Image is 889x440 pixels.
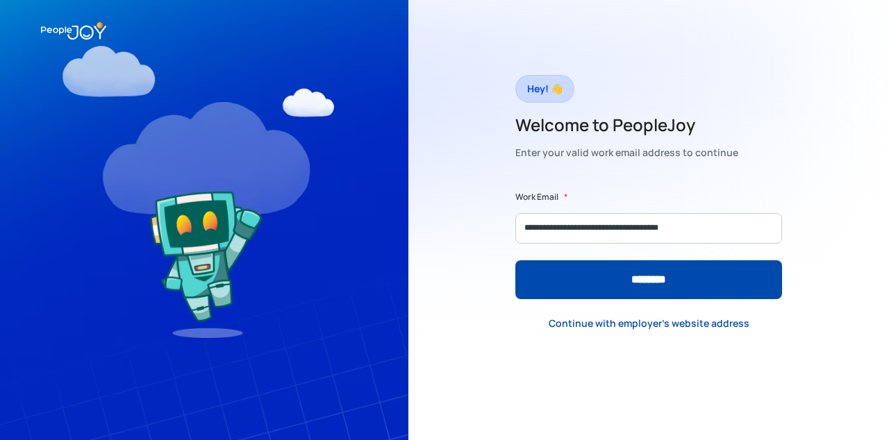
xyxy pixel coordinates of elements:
div: Hey! 👋 [527,79,563,99]
form: Form [515,190,782,299]
label: Work Email [515,190,558,204]
div: Continue with employer's website address [549,316,749,330]
div: Enter your valid work email address to continue [515,143,738,162]
h2: Welcome to PeopleJoy [515,114,738,136]
a: Continue with employer's website address [538,310,761,338]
